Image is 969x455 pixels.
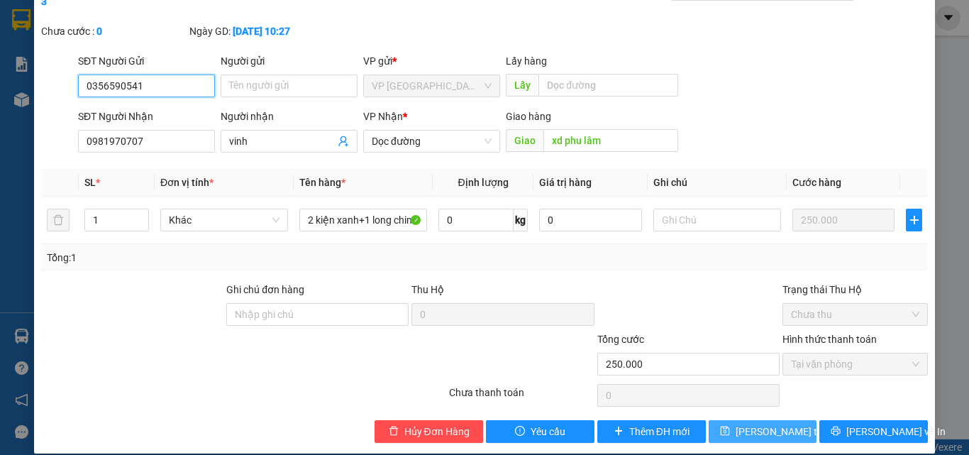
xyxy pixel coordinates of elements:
[78,109,215,124] div: SĐT Người Nhận
[160,177,214,188] span: Đơn vị tính
[226,303,409,326] input: Ghi chú đơn hàng
[846,424,946,439] span: [PERSON_NAME] và In
[782,282,928,297] div: Trạng thái Thu Hộ
[189,23,335,39] div: Ngày GD:
[506,129,543,152] span: Giao
[531,424,565,439] span: Yêu cầu
[792,177,841,188] span: Cước hàng
[389,426,399,437] span: delete
[506,111,551,122] span: Giao hàng
[736,424,849,439] span: [PERSON_NAME] thay đổi
[538,74,678,97] input: Dọc đường
[791,304,919,325] span: Chưa thu
[629,424,690,439] span: Thêm ĐH mới
[299,177,345,188] span: Tên hàng
[907,214,921,226] span: plus
[133,209,148,220] span: Increase Value
[404,424,470,439] span: Hủy Đơn Hàng
[137,212,145,220] span: up
[597,334,644,345] span: Tổng cước
[782,334,877,345] label: Hình thức thanh toán
[709,420,817,443] button: save[PERSON_NAME] thay đổi
[41,23,187,39] div: Chưa cước :
[506,74,538,97] span: Lấy
[543,129,678,152] input: Dọc đường
[78,53,215,69] div: SĐT Người Gửi
[648,169,787,197] th: Ghi chú
[372,131,492,152] span: Dọc đường
[597,420,706,443] button: plusThêm ĐH mới
[506,55,547,67] span: Lấy hàng
[614,426,624,437] span: plus
[338,136,349,147] span: user-add
[221,53,358,69] div: Người gửi
[458,177,508,188] span: Định lượng
[819,420,928,443] button: printer[PERSON_NAME] và In
[372,75,492,97] span: VP Tân Bình
[792,209,895,231] input: 0
[906,209,922,231] button: plus
[84,177,96,188] span: SL
[47,250,375,265] div: Tổng: 1
[831,426,841,437] span: printer
[375,420,483,443] button: deleteHủy Đơn Hàng
[720,426,730,437] span: save
[169,209,279,231] span: Khác
[226,284,304,295] label: Ghi chú đơn hàng
[96,26,102,37] b: 0
[514,209,528,231] span: kg
[137,221,145,230] span: down
[486,420,594,443] button: exclamation-circleYêu cầu
[133,220,148,231] span: Decrease Value
[47,209,70,231] button: delete
[791,353,919,375] span: Tại văn phòng
[363,53,500,69] div: VP gửi
[653,209,781,231] input: Ghi Chú
[221,109,358,124] div: Người nhận
[448,385,596,410] div: Chưa thanh toán
[363,111,403,122] span: VP Nhận
[233,26,290,37] b: [DATE] 10:27
[515,426,525,437] span: exclamation-circle
[411,284,444,295] span: Thu Hộ
[539,177,592,188] span: Giá trị hàng
[299,209,427,231] input: VD: Bàn, Ghế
